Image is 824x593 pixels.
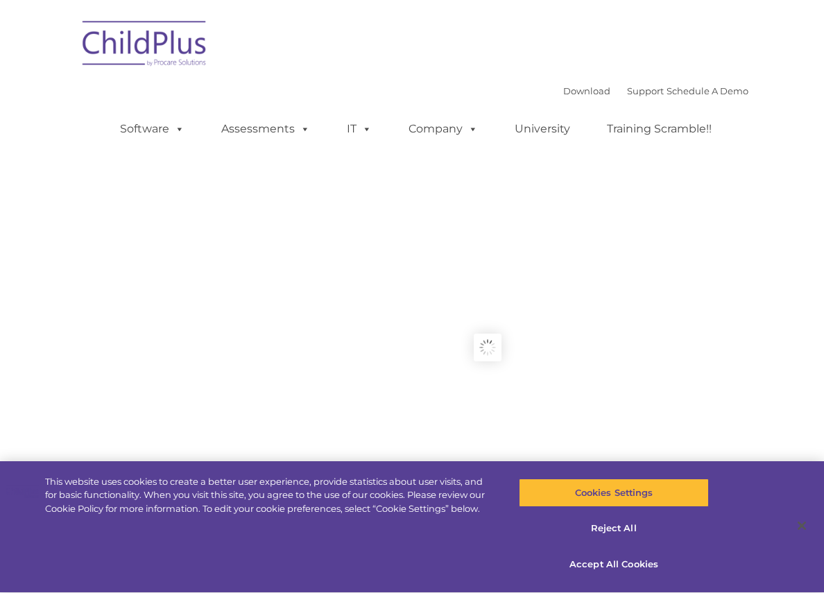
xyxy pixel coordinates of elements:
[627,85,664,96] a: Support
[563,85,748,96] font: |
[563,85,610,96] a: Download
[593,115,726,143] a: Training Scramble!!
[519,515,708,544] button: Reject All
[519,479,708,508] button: Cookies Settings
[207,115,324,143] a: Assessments
[333,115,386,143] a: IT
[501,115,584,143] a: University
[787,510,817,541] button: Close
[106,115,198,143] a: Software
[519,550,708,579] button: Accept All Cookies
[667,85,748,96] a: Schedule A Demo
[76,11,214,80] img: ChildPlus by Procare Solutions
[395,115,492,143] a: Company
[45,475,495,515] div: This website uses cookies to create a better user experience, provide statistics about user visit...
